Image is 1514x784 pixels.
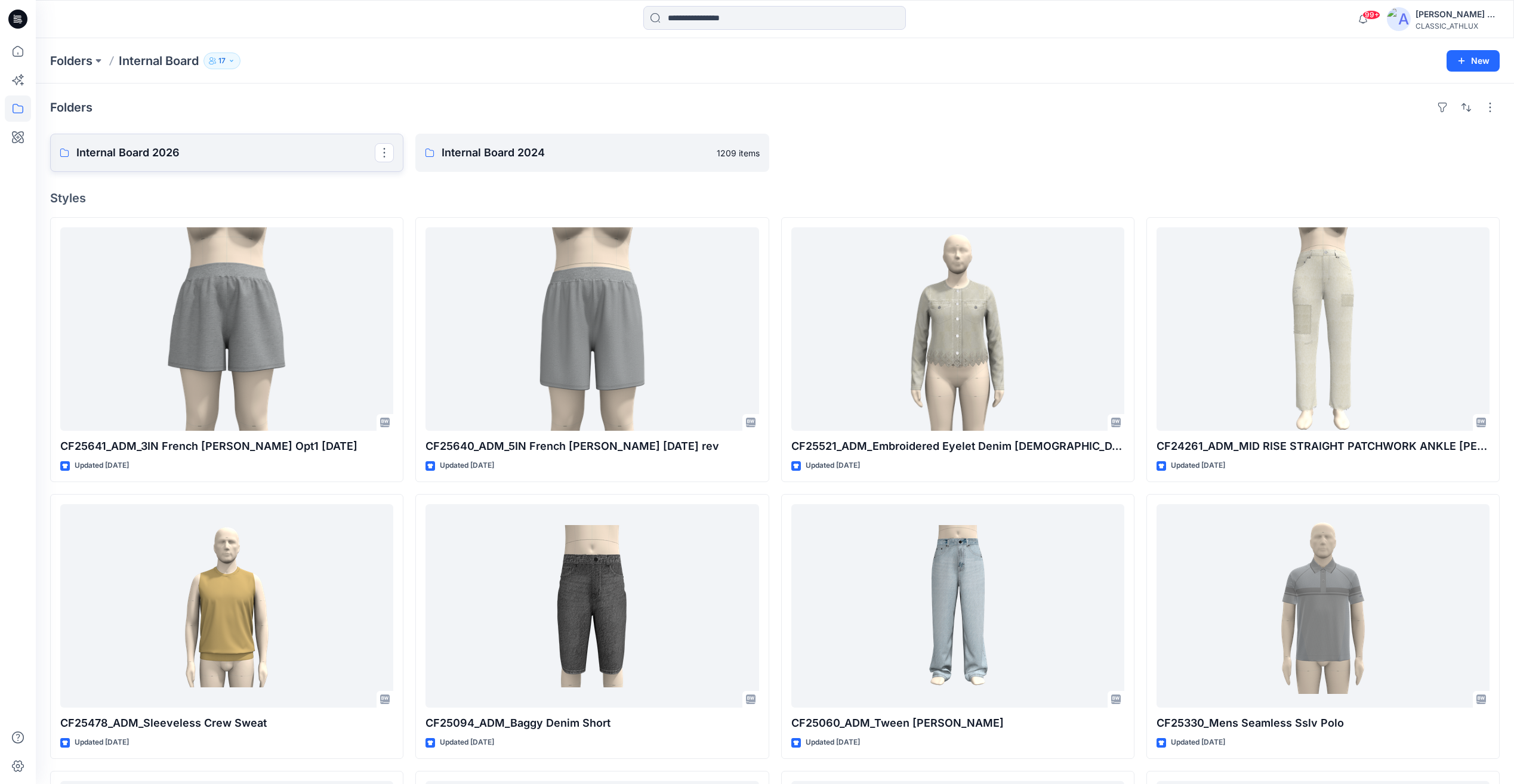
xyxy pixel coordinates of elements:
[415,134,769,172] a: Internal Board 20241209 items
[440,736,494,749] p: Updated [DATE]
[1416,7,1499,21] div: [PERSON_NAME] Cfai
[425,227,758,431] a: CF25640_ADM_5IN French Terry Short 24APR25 rev
[425,504,758,708] a: CF25094_ADM_Baggy Denim Short
[1171,736,1225,749] p: Updated [DATE]
[791,438,1124,455] p: CF25521_ADM_Embroidered Eyelet Denim [DEMOGRAPHIC_DATA] Jacket
[50,100,92,115] h4: Folders
[442,144,709,161] p: Internal Board 2024
[1157,715,1490,731] p: CF25330_Mens Seamless Sslv Polo
[1416,21,1499,30] div: CLASSIC_ATHLUX
[1362,10,1380,20] span: 99+
[425,715,758,731] p: CF25094_ADM_Baggy Denim Short
[119,53,199,69] p: Internal Board
[218,54,226,67] p: 17
[60,504,393,708] a: CF25478_ADM_Sleeveless Crew Sweat
[1387,7,1411,31] img: avatar
[440,459,494,472] p: Updated [DATE]
[791,227,1124,431] a: CF25521_ADM_Embroidered Eyelet Denim Lady Jacket
[1157,504,1490,708] a: CF25330_Mens Seamless Sslv Polo
[75,736,129,749] p: Updated [DATE]
[1171,459,1225,472] p: Updated [DATE]
[60,438,393,455] p: CF25641_ADM_3IN French [PERSON_NAME] Opt1 [DATE]
[75,459,129,472] p: Updated [DATE]
[50,191,1500,205] h4: Styles
[60,715,393,731] p: CF25478_ADM_Sleeveless Crew Sweat
[203,53,240,69] button: 17
[791,504,1124,708] a: CF25060_ADM_Tween Baggy Denim Jeans
[50,53,92,69] a: Folders
[1157,438,1490,455] p: CF24261_ADM_MID RISE STRAIGHT PATCHWORK ANKLE [PERSON_NAME]
[1157,227,1490,431] a: CF24261_ADM_MID RISE STRAIGHT PATCHWORK ANKLE JEAN
[717,147,760,159] p: 1209 items
[806,459,860,472] p: Updated [DATE]
[791,715,1124,731] p: CF25060_ADM_Tween [PERSON_NAME]
[50,134,403,172] a: Internal Board 2026
[1447,50,1500,72] button: New
[60,227,393,431] a: CF25641_ADM_3IN French Terry Short Opt1 25APR25
[806,736,860,749] p: Updated [DATE]
[76,144,375,161] p: Internal Board 2026
[425,438,758,455] p: CF25640_ADM_5IN French [PERSON_NAME] [DATE] rev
